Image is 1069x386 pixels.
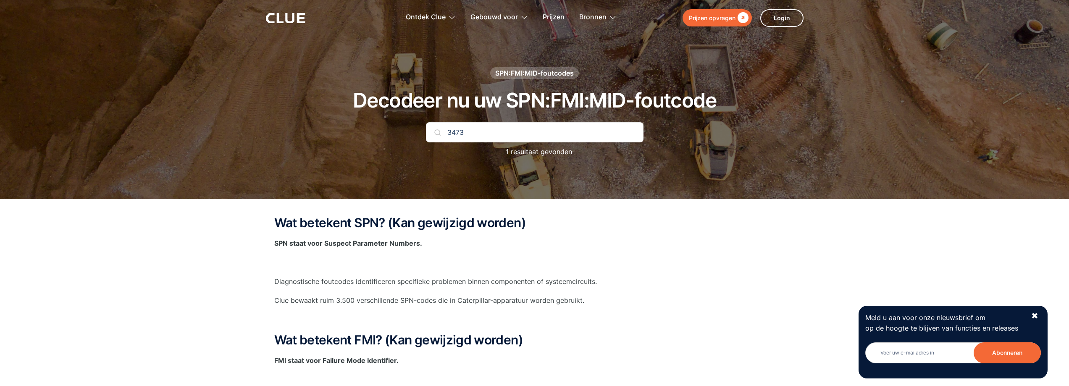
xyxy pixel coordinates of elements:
[683,9,752,26] a: Prijzen opvragen
[406,4,456,31] div: Ontdek Clue
[506,147,572,156] font: 1 resultaat gevonden
[274,277,597,286] font: Diagnostische foutcodes identificeren specifieke problemen binnen componenten of systeemcircuits.
[274,332,523,347] font: Wat betekent FMI? (Kan gewijzigd worden)
[579,4,617,31] div: Bronnen
[470,4,528,31] div: Gebouwd voor
[865,324,1018,332] font: op de hoogte te blijven van functies en releases
[760,9,804,27] a: Login
[543,4,565,31] a: Prijzen
[495,69,574,77] font: SPN:FMI:MID-foutcodes
[353,88,716,113] font: Decodeer nu uw SPN:FMI:MID-foutcode
[865,313,985,322] font: Meld u aan voor onze nieuwsbrief om
[865,342,1041,363] input: Voer uw e-mailadres in
[274,356,399,365] font: FMI staat voor Failure Mode Identifier.
[1031,311,1038,321] font: ✖
[689,14,735,21] font: Prijzen opvragen
[274,296,584,305] font: Clue bewaakt ruim 3.500 verschillende SPN-codes die in Caterpillar-apparatuur worden gebruikt.
[426,122,644,142] input: Zoek uw code...
[774,14,790,21] font: Login
[738,12,749,23] font: 
[579,13,607,21] font: Bronnen
[865,342,1041,372] form: Nieuwsbrief
[470,13,518,21] font: Gebouwd voor
[406,13,446,21] font: Ontdek Clue
[974,342,1041,363] input: Abonneren
[543,13,565,21] font: Prijzen
[274,239,422,247] font: SPN staat voor Suspect Parameter Numbers.
[274,215,526,230] font: Wat betekent SPN? (Kan gewijzigd worden)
